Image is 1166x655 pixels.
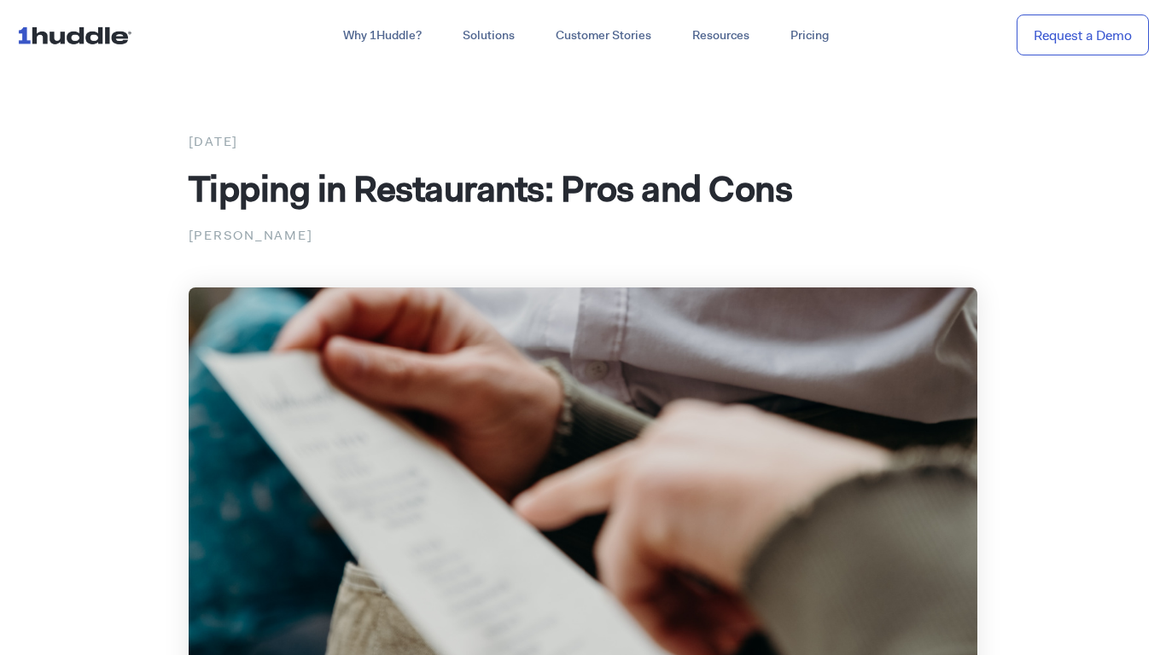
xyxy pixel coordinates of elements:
[770,20,849,51] a: Pricing
[17,19,139,51] img: ...
[189,224,978,246] p: [PERSON_NAME]
[189,130,978,153] div: [DATE]
[323,20,442,51] a: Why 1Huddle?
[189,165,793,212] span: Tipping in Restaurants: Pros and Cons
[535,20,672,51] a: Customer Stories
[672,20,770,51] a: Resources
[442,20,535,51] a: Solutions
[1017,14,1149,56] a: Request a Demo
